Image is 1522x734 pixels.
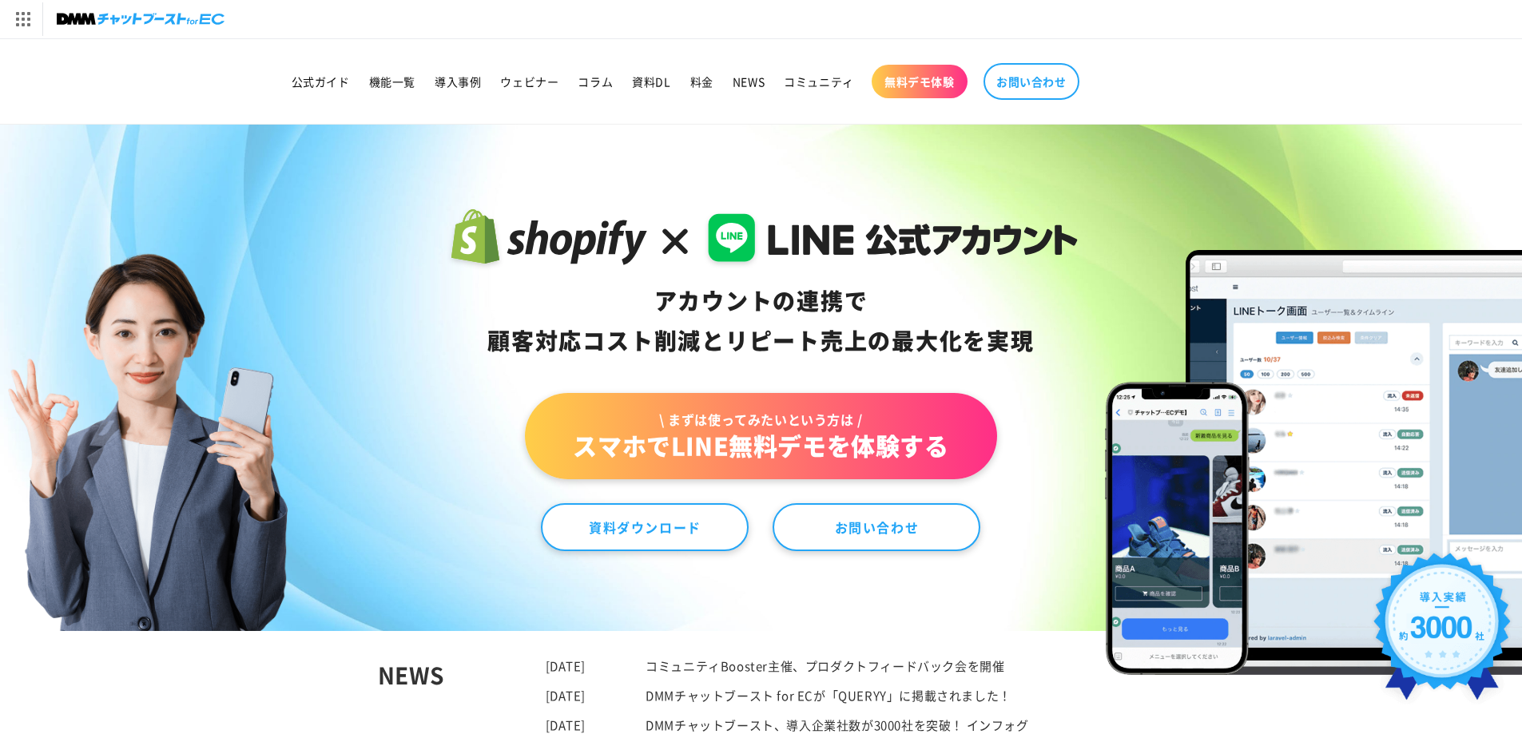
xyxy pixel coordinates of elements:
span: コミュニティ [784,74,854,89]
a: 資料DL [622,65,680,98]
a: 資料ダウンロード [541,503,749,551]
span: コラム [578,74,613,89]
time: [DATE] [546,657,586,674]
span: 導入事例 [435,74,481,89]
a: 公式ガイド [282,65,360,98]
img: 導入実績約3000社 [1366,546,1519,719]
span: 公式ガイド [292,74,350,89]
time: [DATE] [546,687,586,704]
a: お問い合わせ [773,503,980,551]
a: お問い合わせ [984,63,1079,100]
a: コミュニティ [774,65,864,98]
span: 機能一覧 [369,74,415,89]
time: [DATE] [546,716,586,733]
a: 機能一覧 [360,65,425,98]
span: ウェビナー [500,74,558,89]
a: ウェビナー [491,65,568,98]
span: お問い合わせ [996,74,1067,89]
div: アカウントの連携で 顧客対応コスト削減と リピート売上の 最大化を実現 [444,281,1078,361]
a: NEWS [723,65,774,98]
span: 資料DL [632,74,670,89]
img: チャットブーストforEC [57,8,225,30]
a: 料金 [681,65,723,98]
span: \ まずは使ってみたいという方は / [573,411,948,428]
a: 無料デモ体験 [872,65,968,98]
span: 無料デモ体験 [884,74,955,89]
a: 導入事例 [425,65,491,98]
span: 料金 [690,74,713,89]
a: コミュニティBooster主催、プロダクトフィードバック会を開催 [646,657,1004,674]
a: コラム [568,65,622,98]
img: サービス [2,2,42,36]
a: \ まずは使ってみたいという方は /スマホでLINE無料デモを体験する [525,393,996,479]
a: DMMチャットブースト for ECが「QUERYY」に掲載されました！ [646,687,1011,704]
span: NEWS [733,74,765,89]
